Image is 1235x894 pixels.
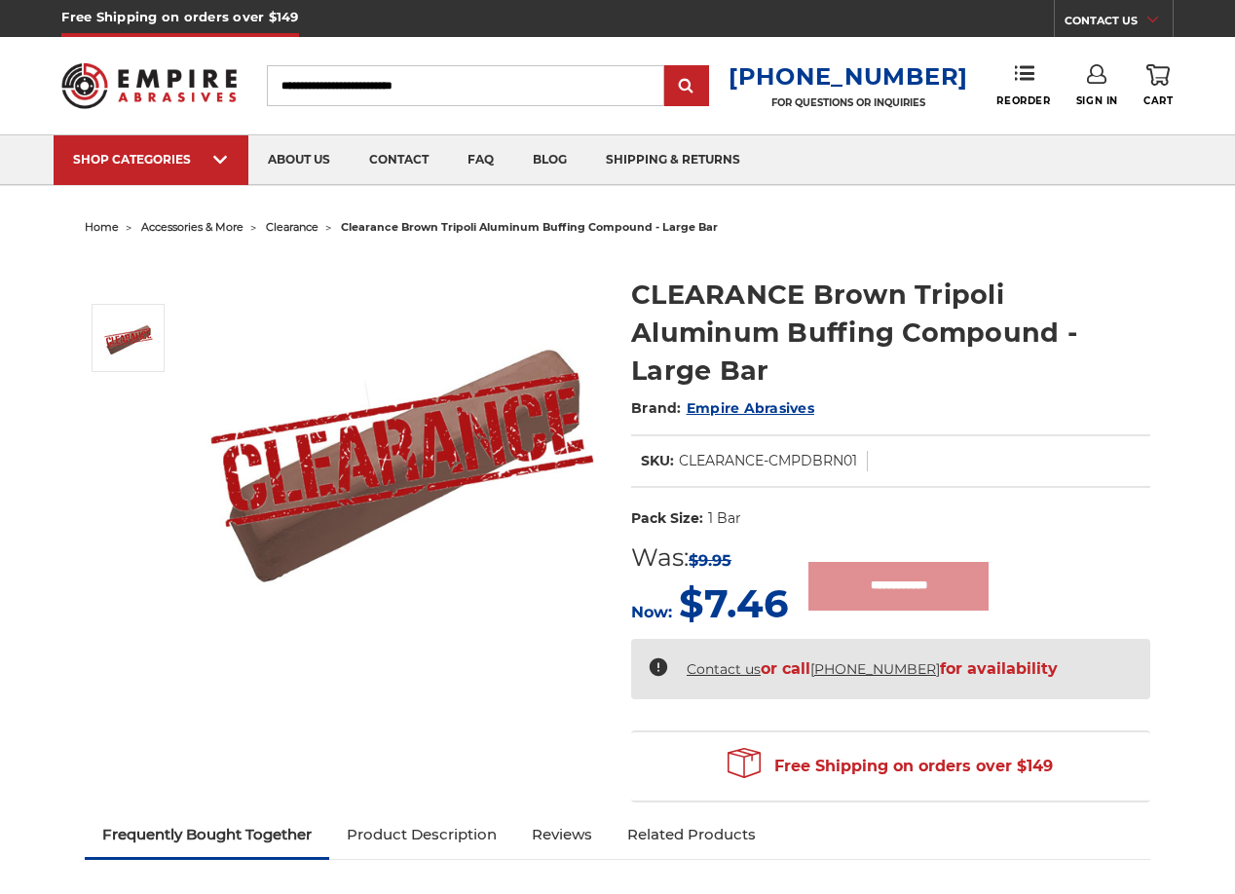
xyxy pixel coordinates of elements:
dd: CLEARANCE-CMPDBRN01 [679,451,857,471]
a: shipping & returns [586,135,760,185]
img: CLEARANCE Brown Tripoli Aluminum Buffing Compound [207,255,597,645]
p: FOR QUESTIONS OR INQUIRIES [729,96,968,109]
a: clearance [266,220,318,234]
dd: 1 Bar [708,508,741,529]
span: Sign In [1076,94,1118,107]
span: Reorder [996,94,1050,107]
span: $7.46 [679,579,788,627]
h1: CLEARANCE Brown Tripoli Aluminum Buffing Compound - Large Bar [631,276,1150,390]
img: CLEARANCE Brown Tripoli Aluminum Buffing Compound [104,314,153,362]
img: Empire Abrasives [61,52,237,120]
a: Product Description [329,813,514,856]
span: $9.95 [689,551,731,570]
a: about us [248,135,350,185]
a: CONTACT US [1065,10,1173,37]
a: Contact us [687,660,761,678]
a: blog [513,135,586,185]
div: Was: [631,540,788,577]
a: accessories & more [141,220,243,234]
div: SHOP CATEGORIES [73,152,229,167]
a: contact [350,135,448,185]
span: clearance brown tripoli aluminum buffing compound - large bar [341,220,718,234]
dt: Pack Size: [631,508,703,529]
a: Related Products [610,813,773,856]
span: Free Shipping on orders over $149 [728,747,1053,786]
dt: SKU: [641,451,674,471]
a: Cart [1143,64,1173,107]
a: [PHONE_NUMBER] [810,660,940,678]
a: [PHONE_NUMBER] [729,62,968,91]
a: Frequently Bought Together [85,813,329,856]
span: or call for availability [687,650,1058,689]
span: Brand: [631,399,682,417]
a: Reorder [996,64,1050,106]
input: Submit [667,67,706,106]
a: faq [448,135,513,185]
a: home [85,220,119,234]
a: Reviews [514,813,610,856]
span: Cart [1143,94,1173,107]
a: Empire Abrasives [687,399,814,417]
span: Now: [631,603,672,621]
